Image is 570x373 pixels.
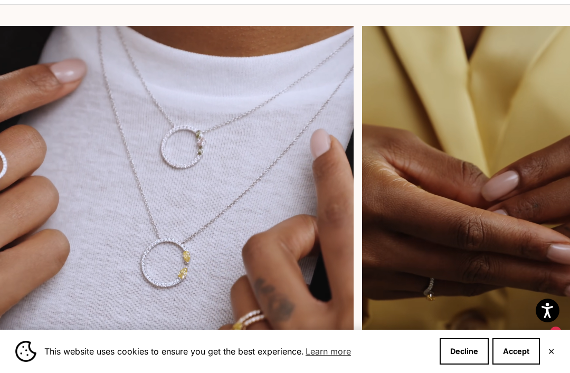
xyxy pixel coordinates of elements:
[44,343,431,359] span: This website uses cookies to ensure you get the best experience.
[15,341,36,362] img: Cookie banner
[492,338,540,365] button: Accept
[440,338,489,365] button: Decline
[304,343,353,359] a: Learn more
[548,348,555,355] button: Close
